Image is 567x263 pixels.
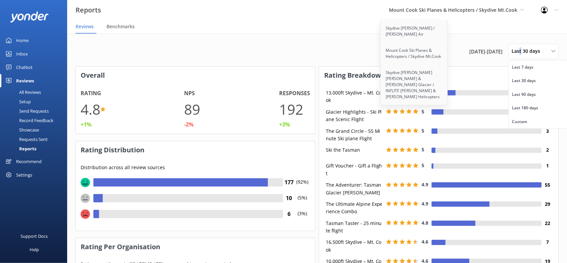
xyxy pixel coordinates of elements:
h4: NPS [184,89,195,98]
div: Glacier Highlights - Ski Plane Scenic Flight [324,108,385,123]
a: Skydive [PERSON_NAME] [PERSON_NAME] & [PERSON_NAME] Glacier / INFLITE [PERSON_NAME] & [PERSON_NAM... [381,65,448,105]
span: 5 [422,127,425,134]
div: Recommend [16,155,42,168]
div: Setup [4,97,31,106]
div: The Grand Circle - 55 Minute Ski plane Flight [324,127,385,143]
a: Skydive [PERSON_NAME] / [PERSON_NAME] Air [381,20,448,42]
span: Benchmarks [106,23,135,30]
div: +1% [81,120,91,129]
div: Reports [4,144,36,153]
a: Record Feedback [4,116,67,125]
div: Support Docs [21,229,48,243]
div: Reviews [16,74,34,87]
h4: 10 [283,194,295,203]
h1: 89 [184,98,201,120]
div: Last 180 days [512,105,538,111]
h3: Rating Per Organisation [76,238,315,256]
div: 16,500ft Skydive – Mt. Cook [324,238,385,254]
span: Last 30 days [512,47,544,55]
div: Settings [16,168,32,182]
a: Requests Sent [4,135,67,144]
a: Reports [4,144,67,153]
a: Mount Cook Ski Planes & Helicopters / Skydive Mt.Cook [381,42,448,65]
div: Last 90 days [512,91,536,98]
div: Help [30,243,39,256]
div: Last 30 days [512,77,536,84]
div: Gift Voucher - Gift a Flight [324,162,385,177]
div: Send Requests [4,106,49,116]
h4: 7 [542,238,554,246]
h4: 22 [542,220,554,227]
div: Ski the Tasman [324,146,385,154]
h4: 3 [542,127,554,135]
span: Reviews [76,23,94,30]
div: Inbox [16,47,28,61]
a: All Reviews [4,87,67,97]
h3: Rating Distribution [76,141,315,159]
a: Setup [4,97,67,106]
h4: Responses [279,89,310,98]
div: Record Feedback [4,116,53,125]
span: 5 [422,146,425,153]
h4: Rating [81,89,101,98]
h4: 55 [542,181,554,189]
h3: Rating Breakdown [319,67,559,84]
h4: 2 [542,146,554,154]
span: 4.9 [422,200,429,207]
div: Custom [512,118,527,125]
div: -2% [184,120,194,129]
p: Distribution across all review sources [81,164,310,171]
h3: Reports [76,5,101,15]
p: (5%) [295,194,310,210]
a: Send Requests [4,106,67,116]
span: [DATE] - [DATE] [470,47,503,55]
div: Home [16,34,29,47]
a: Showcase [4,125,67,135]
p: (92%) [295,178,310,194]
div: Requests Sent [4,135,48,144]
h3: Overall [76,67,315,84]
div: All Reviews [4,87,41,97]
div: +3% [279,120,290,129]
span: 5 [422,162,425,168]
div: The Adventurer: Tasman Glacier [PERSON_NAME] [324,181,385,196]
p: (3%) [295,210,310,226]
div: Last 7 days [512,64,534,71]
h4: 6 [283,210,295,219]
div: Showcase [4,125,39,135]
div: 13,000ft Skydive – Mt. Cook [324,89,385,104]
span: Mount Cook Ski Planes & Helicopters / Skydive Mt.Cook [389,7,518,13]
h4: 29 [542,200,554,208]
span: 5 [422,108,425,115]
div: Chatbot [16,61,33,74]
span: 4.9 [422,181,429,188]
h4: 177 [283,178,295,187]
img: yonder-white-logo.png [10,11,49,23]
span: 4.8 [422,220,429,226]
h1: 4.8 [81,98,100,120]
span: 4.6 [422,238,429,245]
h1: 192 [279,98,303,120]
div: Tasman Taster - 25 minute flight [324,220,385,235]
h4: 1 [542,162,554,170]
div: The Ultimate Alpine Experience Combo [324,200,385,216]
